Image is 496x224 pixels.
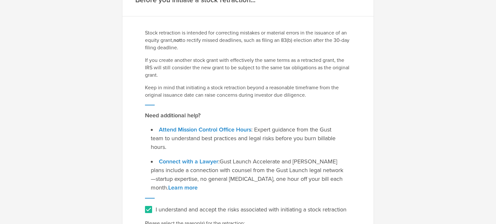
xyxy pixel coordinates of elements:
[151,157,345,192] li: :
[151,158,343,191] span: Gust Launch Accelerate and [PERSON_NAME] plans include a connection with counsel from the Gust La...
[145,57,351,79] p: If you create another stock grant with effectively the same terms as a retracted grant, the IRS w...
[464,193,496,224] iframe: Chat Widget
[168,184,198,191] a: Learn more
[145,111,351,120] h3: Need additional help?
[156,204,346,214] label: I understand and accept the risks associated with initiating a stock retraction
[145,84,351,99] p: Keep in mind that initiating a stock retraction beyond a reasonable timeframe from the original i...
[145,29,351,52] p: Stock retraction is intended for correcting mistakes or material errors in the issuance of an equ...
[151,125,345,151] li: : Expert guidance from the Gust team to understand best practices and legal risks before you burn...
[464,193,496,224] div: Widget de chat
[173,37,181,44] strong: not
[159,158,218,165] a: Connect with a Lawyer
[159,126,251,133] a: Attend Mission Control Office Hours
